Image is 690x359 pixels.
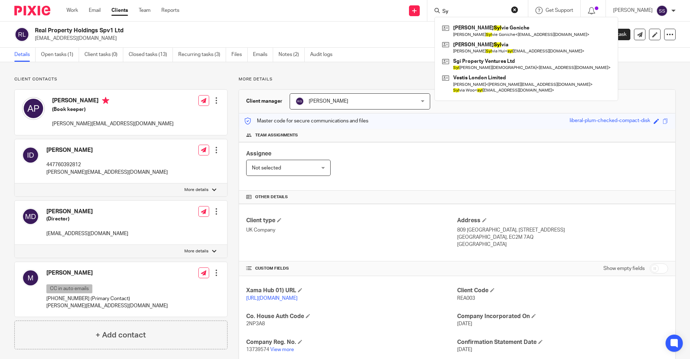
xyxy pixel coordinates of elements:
[52,97,174,106] h4: [PERSON_NAME]
[246,296,298,301] a: [URL][DOMAIN_NAME]
[22,269,39,286] img: svg%3E
[46,302,168,309] p: [PERSON_NAME][EMAIL_ADDRESS][DOMAIN_NAME]
[184,248,208,254] p: More details
[270,347,294,352] a: View more
[457,339,668,346] h4: Confirmation Statement Date
[102,97,109,104] i: Primary
[35,35,578,42] p: [EMAIL_ADDRESS][DOMAIN_NAME]
[84,48,123,62] a: Client tasks (0)
[46,169,168,176] p: [PERSON_NAME][EMAIL_ADDRESS][DOMAIN_NAME]
[570,117,650,125] div: liberal-plum-checked-compact-disk
[309,99,348,104] span: [PERSON_NAME]
[246,98,282,105] h3: Client manager
[52,120,174,127] p: [PERSON_NAME][EMAIL_ADDRESS][DOMAIN_NAME]
[35,27,469,34] h2: Real Property Holdings Spv1 Ltd
[244,117,368,125] p: Master code for secure communications and files
[546,8,573,13] span: Get Support
[295,97,304,106] img: svg%3E
[89,7,101,14] a: Email
[457,287,668,294] h4: Client Code
[310,48,338,62] a: Audit logs
[52,106,174,113] h5: (Book keeper)
[14,6,50,15] img: Pixie
[253,48,273,62] a: Emails
[22,146,39,164] img: svg%3E
[46,295,168,302] p: [PHONE_NUMBER] (Primary Contact)
[14,27,29,42] img: svg%3E
[603,265,645,272] label: Show empty fields
[66,7,78,14] a: Work
[457,241,668,248] p: [GEOGRAPHIC_DATA]
[656,5,668,17] img: svg%3E
[161,7,179,14] a: Reports
[41,48,79,62] a: Open tasks (1)
[255,194,288,200] span: Other details
[613,7,653,14] p: [PERSON_NAME]
[46,215,128,223] h5: (Director)
[14,48,36,62] a: Details
[457,347,472,352] span: [DATE]
[184,187,208,193] p: More details
[252,165,281,171] span: Not selected
[178,48,226,62] a: Recurring tasks (3)
[246,266,457,271] h4: CUSTOM FIELDS
[46,284,92,293] p: CC in auto emails
[46,230,128,237] p: [EMAIL_ADDRESS][DOMAIN_NAME]
[279,48,305,62] a: Notes (2)
[246,151,271,157] span: Assignee
[46,269,168,277] h4: [PERSON_NAME]
[246,339,457,346] h4: Company Reg. No.
[46,208,128,215] h4: [PERSON_NAME]
[457,217,668,224] h4: Address
[139,7,151,14] a: Team
[46,146,168,154] h4: [PERSON_NAME]
[457,227,668,234] p: 809 [GEOGRAPHIC_DATA], [STREET_ADDRESS]
[46,161,168,168] p: 447760392812
[442,9,506,15] input: Search
[246,227,457,234] p: UK Company
[246,287,457,294] h4: Xama Hub 01) URL
[22,97,45,120] img: svg%3E
[22,208,39,225] img: svg%3E
[231,48,248,62] a: Files
[111,7,128,14] a: Clients
[96,330,146,341] h4: + Add contact
[457,313,668,320] h4: Company Incorporated On
[239,76,676,82] p: More details
[246,313,457,320] h4: Co. House Auth Code
[457,234,668,241] p: [GEOGRAPHIC_DATA], EC2M 7AQ
[511,6,518,13] button: Clear
[457,321,472,326] span: [DATE]
[14,76,227,82] p: Client contacts
[129,48,173,62] a: Closed tasks (13)
[457,296,475,301] span: REA003
[246,217,457,224] h4: Client type
[246,347,269,352] span: 13739574
[246,321,265,326] span: 2NP3A8
[255,132,298,138] span: Team assignments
